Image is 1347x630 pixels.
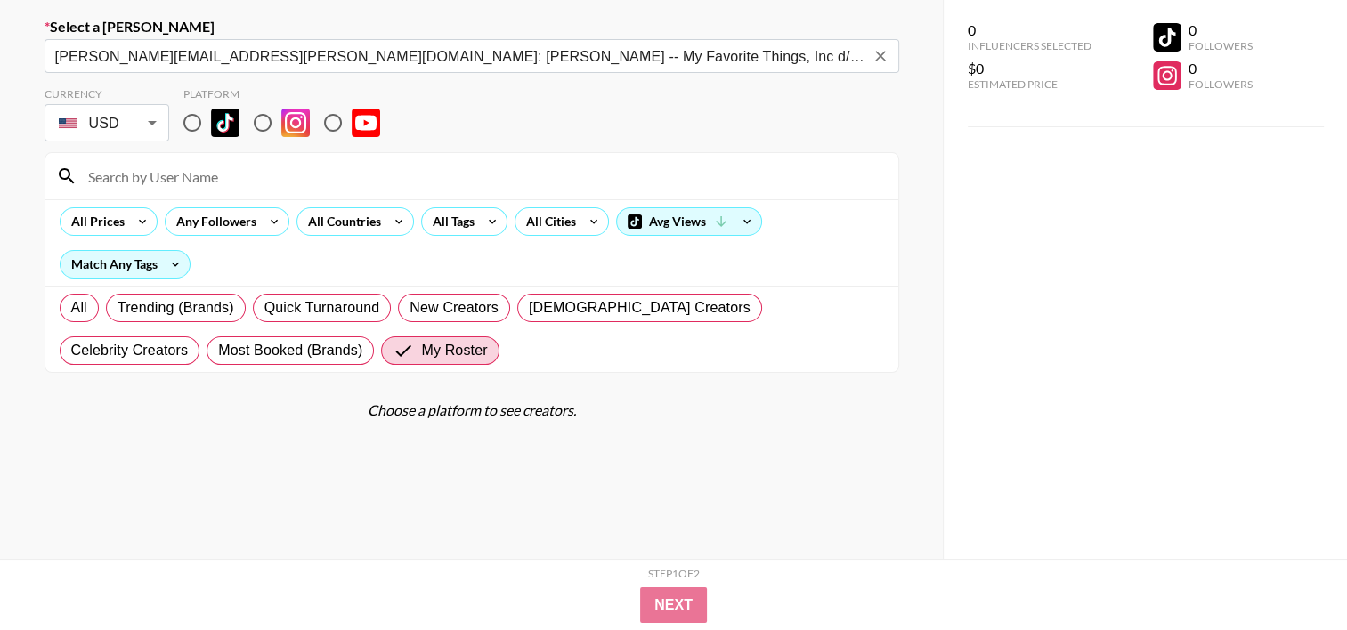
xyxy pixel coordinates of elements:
div: All Prices [61,208,128,235]
span: [DEMOGRAPHIC_DATA] Creators [529,297,751,319]
span: New Creators [410,297,499,319]
img: YouTube [352,109,380,137]
button: Clear [868,44,893,69]
div: Choose a platform to see creators. [45,401,899,419]
div: USD [48,108,166,139]
div: Avg Views [617,208,761,235]
span: Quick Turnaround [264,297,380,319]
div: Followers [1189,39,1253,52]
div: All Countries [297,208,385,235]
div: 0 [1189,21,1253,39]
div: Platform [183,87,394,101]
div: Step 1 of 2 [648,567,700,580]
div: All Cities [515,208,580,235]
span: All [71,297,87,319]
div: Any Followers [166,208,260,235]
div: 0 [968,21,1091,39]
span: Celebrity Creators [71,340,189,361]
input: Search by User Name [77,162,888,190]
div: 0 [1189,60,1253,77]
div: Followers [1189,77,1253,91]
img: TikTok [211,109,239,137]
div: Influencers Selected [968,39,1091,52]
img: Instagram [281,109,310,137]
span: Most Booked (Brands) [218,340,362,361]
label: Select a [PERSON_NAME] [45,18,899,36]
div: Currency [45,87,169,101]
button: Next [640,587,707,623]
div: $0 [968,60,1091,77]
span: Trending (Brands) [118,297,234,319]
div: Match Any Tags [61,251,190,278]
div: All Tags [422,208,478,235]
span: My Roster [421,340,487,361]
div: Estimated Price [968,77,1091,91]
